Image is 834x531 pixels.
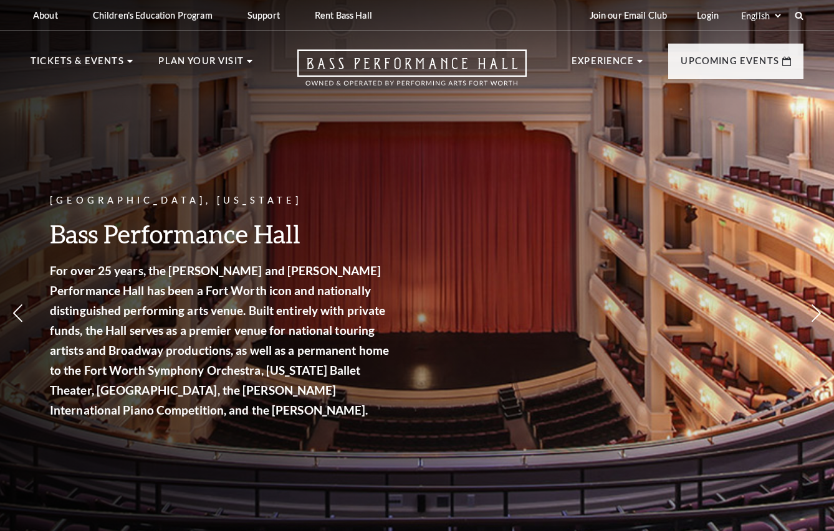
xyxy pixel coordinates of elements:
p: Upcoming Events [681,54,779,76]
p: Support [247,10,280,21]
p: Tickets & Events [31,54,124,76]
p: Children's Education Program [93,10,213,21]
p: Experience [572,54,634,76]
strong: For over 25 years, the [PERSON_NAME] and [PERSON_NAME] Performance Hall has been a Fort Worth ico... [50,263,389,417]
h3: Bass Performance Hall [50,218,393,250]
select: Select: [739,10,783,22]
p: Plan Your Visit [158,54,244,76]
p: About [33,10,58,21]
p: Rent Bass Hall [315,10,372,21]
p: [GEOGRAPHIC_DATA], [US_STATE] [50,193,393,209]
